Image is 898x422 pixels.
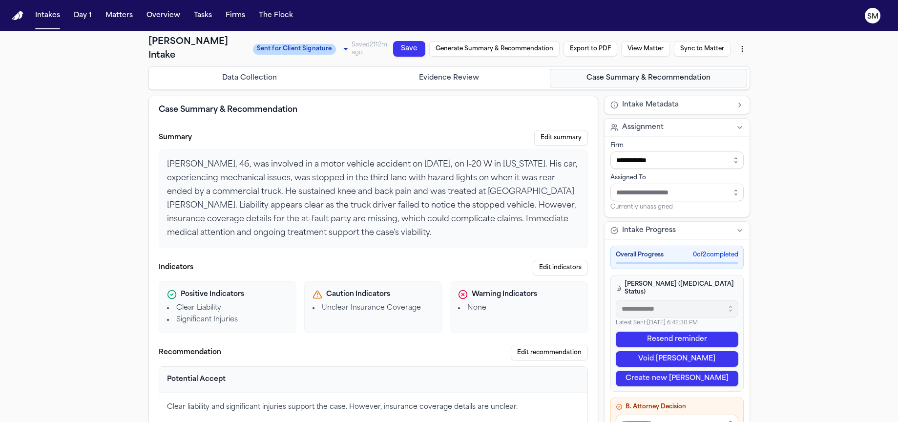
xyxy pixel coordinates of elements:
button: Firms [222,7,249,24]
section: Case summary [159,130,588,248]
button: The Flock [255,7,297,24]
button: Go to Case Summary & Recommendation step [550,69,748,87]
button: Matters [102,7,137,24]
span: Intake Progress [622,226,676,235]
span: Intake Metadata [622,100,679,110]
button: Edit indicators [533,260,588,275]
div: Potential Accept [167,375,226,384]
input: Assign to staff member [610,184,744,201]
button: More actions [734,40,750,58]
div: Update intake status [253,42,352,56]
span: Sent for Client Signature [253,44,336,55]
button: Edit recommendation [511,345,588,360]
button: Edit summary [534,130,588,146]
button: Resend reminder [616,332,738,347]
h1: [PERSON_NAME] Intake [148,35,247,63]
button: Export to PDF [564,41,617,57]
span: Overall Progress [616,251,664,259]
span: Positive Indicators [181,290,244,299]
button: Void [PERSON_NAME] [616,351,738,367]
img: Finch Logo [12,11,23,21]
a: Home [12,11,23,21]
button: Generate Summary & Recommendation [429,41,560,57]
section: Indicators [159,260,588,333]
li: Unclear Insurance Coverage [313,303,434,313]
button: Create new [PERSON_NAME] [616,371,738,386]
span: 0 of 2 completed [693,251,738,259]
div: Assigned To [610,174,744,182]
text: SM [867,13,878,20]
span: Currently unassigned [610,203,673,211]
button: Intakes [31,7,64,24]
label: Recommendation [159,348,221,358]
button: Assignment [605,119,750,136]
button: Go to Evidence Review step [350,69,548,87]
button: Intake Metadata [605,96,750,114]
button: Save [393,41,425,57]
p: Latest Sent: [DATE] 6:42:30 PM [616,319,738,328]
button: Day 1 [70,7,96,24]
button: Intake Progress [605,222,750,239]
h4: B. Attorney Decision [616,403,738,411]
button: Go to Data Collection step [151,69,349,87]
li: Clear Liability [167,303,288,313]
li: Significant Injuries [167,315,288,325]
nav: Intake steps [151,69,748,87]
label: Summary [159,133,192,143]
div: [PERSON_NAME], 46, was involved in a motor vehicle accident on [DATE], on I-20 W in [US_STATE]. H... [159,149,588,248]
h2: Case Summary & Recommendation [159,104,297,116]
input: Select firm [610,151,744,169]
span: Warning Indicators [472,290,537,299]
li: None [458,303,579,313]
div: Firm [610,142,744,149]
h4: [PERSON_NAME] ([MEDICAL_DATA] Status) [616,280,738,296]
button: Sync to Matter [674,41,731,57]
button: Tasks [190,7,216,24]
button: View Matter [621,41,670,57]
div: Clear liability and significant injuries support the case. However, insurance coverage details ar... [167,401,580,414]
span: Assignment [622,123,664,132]
label: Indicators [159,263,193,273]
span: Saved 2112m ago [352,42,387,56]
button: Overview [143,7,184,24]
span: Caution Indicators [326,290,390,299]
